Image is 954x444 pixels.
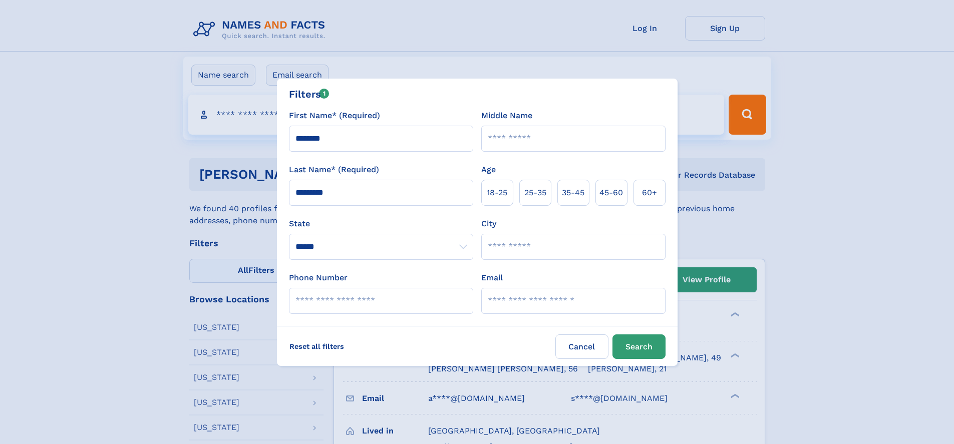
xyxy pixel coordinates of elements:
span: 25‑35 [524,187,546,199]
div: Filters [289,87,330,102]
label: State [289,218,473,230]
span: 18‑25 [487,187,507,199]
label: Last Name* (Required) [289,164,379,176]
span: 35‑45 [562,187,584,199]
label: Middle Name [481,110,532,122]
label: Reset all filters [283,334,351,358]
button: Search [612,334,666,359]
label: First Name* (Required) [289,110,380,122]
label: Age [481,164,496,176]
label: City [481,218,496,230]
label: Cancel [555,334,608,359]
span: 45‑60 [599,187,623,199]
label: Email [481,272,503,284]
label: Phone Number [289,272,348,284]
span: 60+ [642,187,657,199]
